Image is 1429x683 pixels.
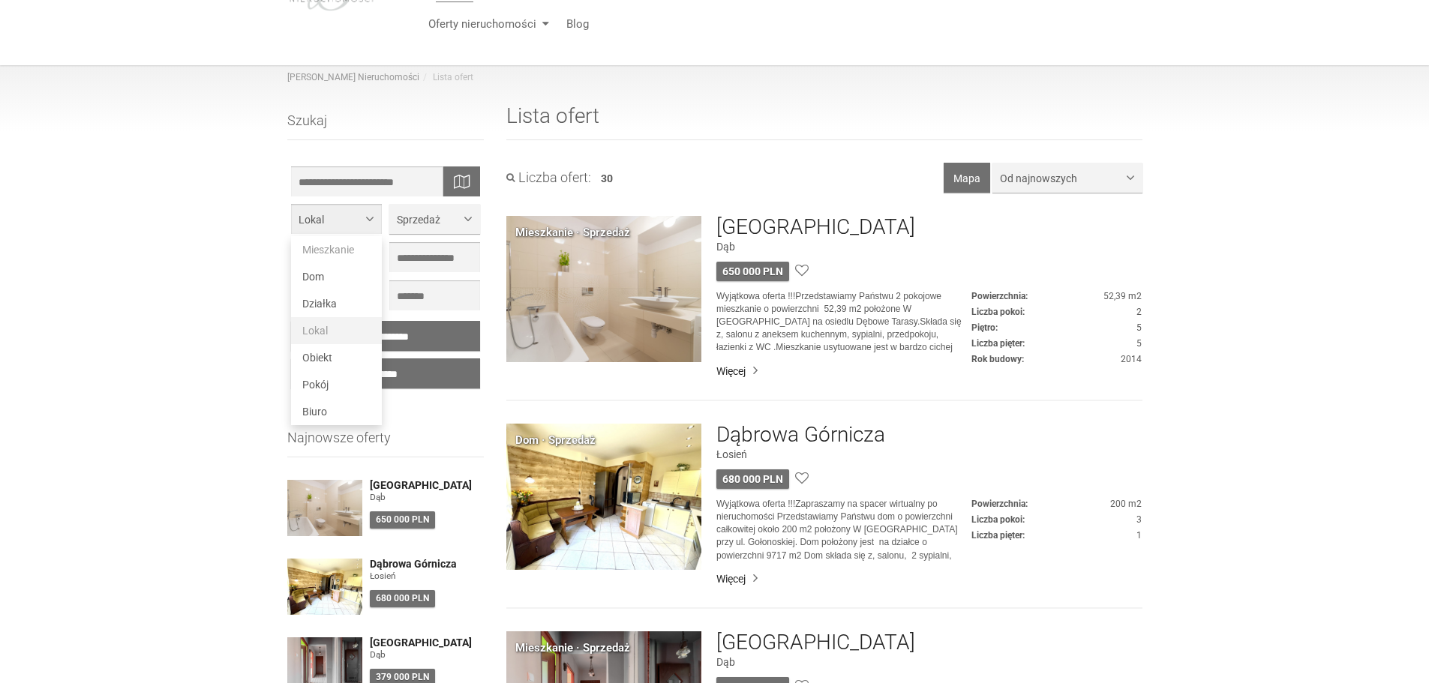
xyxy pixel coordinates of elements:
[417,9,555,39] a: Oferty nieruchomości
[287,430,485,457] h3: Najnowsze oferty
[370,511,435,529] div: 650 000 PLN
[971,498,1142,511] dd: 200 m2
[370,637,485,649] a: [GEOGRAPHIC_DATA]
[515,225,630,241] div: Mieszkanie · Sprzedaż
[971,529,1142,542] dd: 1
[302,352,332,364] span: Obiekt
[287,72,419,82] a: [PERSON_NAME] Nieruchomości
[716,239,1142,254] figure: Dąb
[716,290,971,355] p: Wyjątkowa oferta !!!Przedstawiamy Państwu 2 pokojowe mieszkanie o powierzchni 52,39 m2 położone W...
[291,204,382,234] button: Lokal
[370,570,485,583] figure: Łosień
[397,212,461,227] span: Sprzedaż
[370,491,485,504] figure: Dąb
[716,655,1142,670] figure: Dąb
[299,212,363,227] span: Lokal
[716,262,789,281] div: 650 000 PLN
[971,290,1142,303] dd: 52,39 m2
[971,529,1025,542] dt: Liczba pięter:
[971,337,1025,350] dt: Liczba pięter:
[370,649,485,661] figure: Dąb
[389,204,480,234] button: Sprzedaż
[716,631,915,655] a: [GEOGRAPHIC_DATA]
[555,9,589,39] a: Blog
[971,337,1142,350] dd: 5
[302,325,328,337] span: Lokal
[971,322,1142,334] dd: 5
[370,480,485,491] a: [GEOGRAPHIC_DATA]
[716,571,1142,586] a: Więcej
[971,514,1025,526] dt: Liczba pokoi:
[971,290,1028,303] dt: Powierzchnia:
[971,353,1142,366] dd: 2014
[1000,171,1124,186] span: Od najnowszych
[716,447,1142,462] figure: Łosień
[302,379,329,391] span: Pokój
[944,163,990,193] button: Mapa
[716,364,1142,379] a: Więcej
[716,469,789,489] div: 680 000 PLN
[419,71,473,84] li: Lista ofert
[515,640,630,656] div: Mieszkanie · Sprzedaż
[302,406,327,418] span: Biuro
[302,298,337,310] span: Działka
[302,271,324,283] span: Dom
[971,498,1028,511] dt: Powierzchnia:
[716,498,971,562] p: Wyjątkowa oferta !!!Zapraszamy na spacer wirtualny po nieruchomości Przedstawiamy Państwu dom o p...
[370,559,485,570] a: Dąbrowa Górnicza
[443,166,480,196] div: Wyszukaj na mapie
[971,353,1024,366] dt: Rok budowy:
[302,244,354,256] span: Mieszkanie
[287,113,485,140] h3: Szukaj
[971,514,1142,526] dd: 3
[992,163,1142,193] button: Od najnowszych
[716,424,885,447] a: Dąbrowa Górnicza
[506,216,701,362] img: Mieszkanie Sprzedaż Katowice Dąb Johna Baildona
[971,306,1142,319] dd: 2
[506,170,591,185] h3: Liczba ofert:
[506,424,701,570] img: Dom Sprzedaż Dąbrowa Górnicza Łosień Gołonoska
[971,306,1025,319] dt: Liczba pokoi:
[515,433,596,448] div: Dom · Sprzedaż
[506,105,1142,140] h1: Lista ofert
[971,322,998,334] dt: Piętro:
[716,216,915,239] a: [GEOGRAPHIC_DATA]
[601,172,613,184] span: 30
[370,590,435,607] div: 680 000 PLN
